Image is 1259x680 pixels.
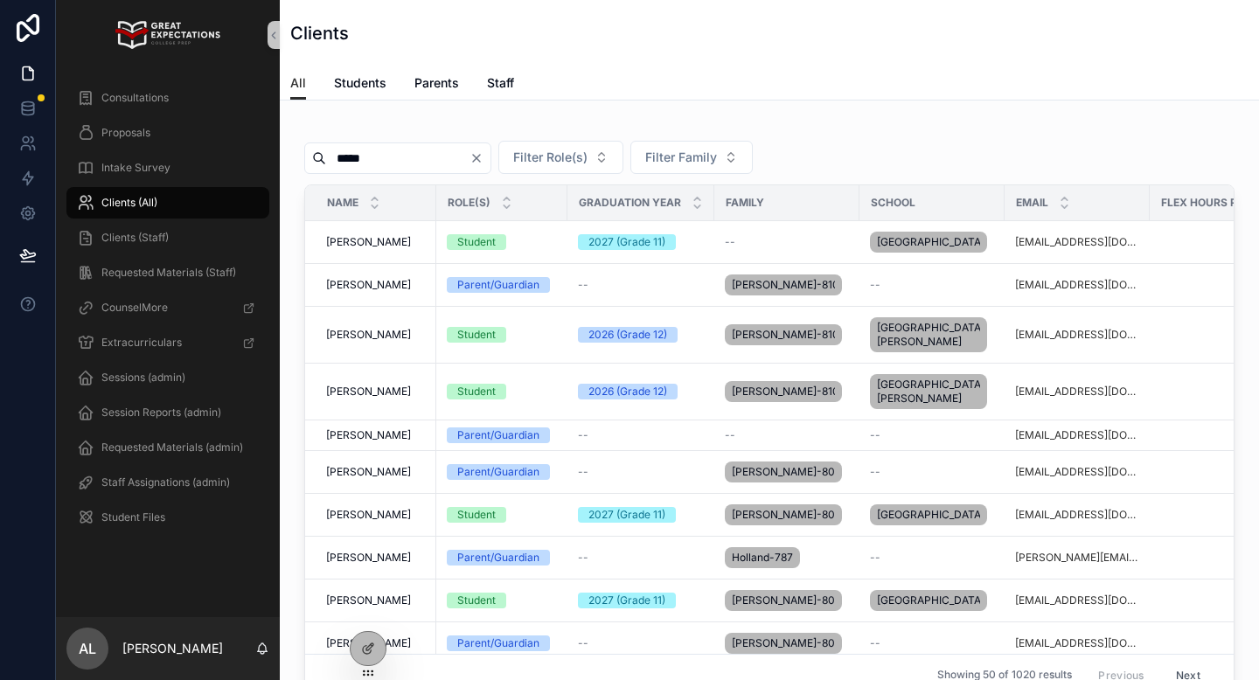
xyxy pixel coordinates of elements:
[79,638,96,659] span: AL
[578,428,704,442] a: --
[578,384,704,399] a: 2026 (Grade 12)
[578,234,704,250] a: 2027 (Grade 11)
[66,82,269,114] a: Consultations
[578,507,704,523] a: 2027 (Grade 11)
[588,234,665,250] div: 2027 (Grade 11)
[578,593,704,608] a: 2027 (Grade 11)
[66,117,269,149] a: Proposals
[1015,465,1139,479] a: [EMAIL_ADDRESS][DOMAIN_NAME]
[290,21,349,45] h1: Clients
[732,278,835,292] span: [PERSON_NAME]-810
[66,292,269,323] a: CounselMore
[334,67,386,102] a: Students
[588,507,665,523] div: 2027 (Grade 11)
[1015,636,1139,650] a: [EMAIL_ADDRESS][DOMAIN_NAME]
[326,465,411,479] span: [PERSON_NAME]
[101,266,236,280] span: Requested Materials (Staff)
[326,278,426,292] a: [PERSON_NAME]
[457,277,539,293] div: Parent/Guardian
[101,510,165,524] span: Student Files
[578,551,588,565] span: --
[870,465,994,479] a: --
[645,149,717,166] span: Filter Family
[457,384,496,399] div: Student
[447,635,557,651] a: Parent/Guardian
[447,464,557,480] a: Parent/Guardian
[457,464,539,480] div: Parent/Guardian
[877,235,980,249] span: [GEOGRAPHIC_DATA]
[447,384,557,399] a: Student
[1015,235,1139,249] a: [EMAIL_ADDRESS][DOMAIN_NAME]
[726,196,764,210] span: Family
[1015,278,1139,292] a: [EMAIL_ADDRESS][DOMAIN_NAME]
[578,551,704,565] a: --
[1015,385,1139,399] a: [EMAIL_ADDRESS][DOMAIN_NAME]
[877,508,980,522] span: [GEOGRAPHIC_DATA]
[725,378,849,406] a: [PERSON_NAME]-810
[578,465,588,479] span: --
[1015,428,1139,442] a: [EMAIL_ADDRESS][DOMAIN_NAME]
[732,636,835,650] span: [PERSON_NAME]-808
[870,428,880,442] span: --
[578,428,588,442] span: --
[725,501,849,529] a: [PERSON_NAME]-809
[66,397,269,428] a: Session Reports (admin)
[447,550,557,566] a: Parent/Guardian
[725,321,849,349] a: [PERSON_NAME]-810
[1015,508,1139,522] a: [EMAIL_ADDRESS][DOMAIN_NAME]
[66,187,269,219] a: Clients (All)
[487,74,514,92] span: Staff
[578,636,588,650] span: --
[326,235,426,249] a: [PERSON_NAME]
[56,70,280,556] div: scrollable content
[447,507,557,523] a: Student
[326,428,426,442] a: [PERSON_NAME]
[579,196,681,210] span: Graduation Year
[290,74,306,92] span: All
[725,235,735,249] span: --
[326,508,411,522] span: [PERSON_NAME]
[732,593,835,607] span: [PERSON_NAME]-808
[290,67,306,101] a: All
[1015,593,1139,607] a: [EMAIL_ADDRESS][DOMAIN_NAME]
[578,278,588,292] span: --
[870,551,880,565] span: --
[578,278,704,292] a: --
[457,507,496,523] div: Student
[870,278,880,292] span: --
[326,328,411,342] span: [PERSON_NAME]
[326,235,411,249] span: [PERSON_NAME]
[101,161,170,175] span: Intake Survey
[326,551,411,565] span: [PERSON_NAME]
[326,385,411,399] span: [PERSON_NAME]
[578,327,704,343] a: 2026 (Grade 12)
[457,550,539,566] div: Parent/Guardian
[725,458,849,486] a: [PERSON_NAME]-809
[870,228,994,256] a: [GEOGRAPHIC_DATA]
[326,636,411,650] span: [PERSON_NAME]
[326,551,426,565] a: [PERSON_NAME]
[101,475,230,489] span: Staff Assignations (admin)
[101,371,185,385] span: Sessions (admin)
[326,385,426,399] a: [PERSON_NAME]
[877,593,980,607] span: [GEOGRAPHIC_DATA]
[115,21,219,49] img: App logo
[101,301,168,315] span: CounselMore
[66,257,269,288] a: Requested Materials (Staff)
[588,327,667,343] div: 2026 (Grade 12)
[457,327,496,343] div: Student
[1015,551,1139,565] a: [PERSON_NAME][EMAIL_ADDRESS][PERSON_NAME][DOMAIN_NAME]
[326,465,426,479] a: [PERSON_NAME]
[101,126,150,140] span: Proposals
[457,593,496,608] div: Student
[725,235,849,249] a: --
[66,362,269,393] a: Sessions (admin)
[1015,328,1139,342] a: [EMAIL_ADDRESS][DOMAIN_NAME]
[66,467,269,498] a: Staff Assignations (admin)
[725,428,735,442] span: --
[447,234,557,250] a: Student
[870,428,994,442] a: --
[327,196,358,210] span: Name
